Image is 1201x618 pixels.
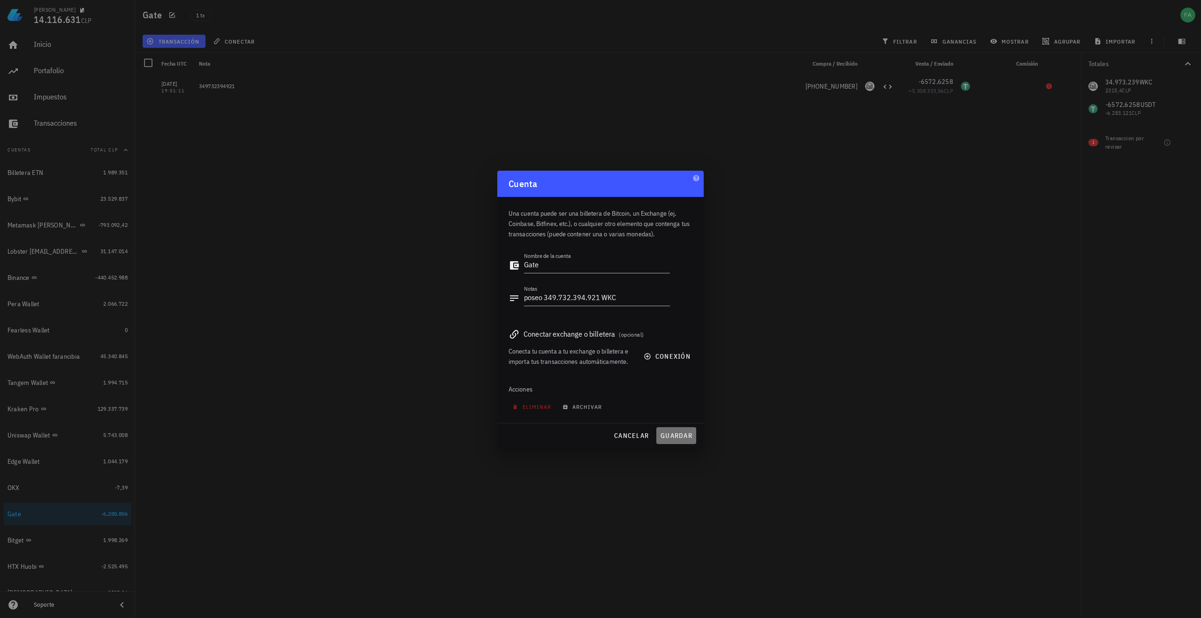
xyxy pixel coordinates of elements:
label: Nombre de la cuenta [524,252,571,259]
div: Una cuenta puede ser una billetera de Bitcoin, un Exchange (ej. Coinbase, Bitfinex, etc.), o cual... [509,197,692,245]
span: guardar [660,431,692,440]
span: archivar [564,403,602,410]
button: cancelar [610,427,653,444]
button: archivar [559,400,608,414]
div: Conecta tu cuenta a tu exchange o billetera e importa tus transacciones automáticamente. [509,346,632,367]
span: cancelar [614,431,649,440]
span: conexión [646,352,691,361]
span: (opcional) [619,331,644,338]
button: guardar [656,427,696,444]
div: Conectar exchange o billetera [509,327,692,340]
div: Cuenta [497,171,704,197]
button: conexión [638,348,698,365]
div: Acciones [509,378,692,400]
button: eliminar [509,400,557,414]
span: eliminar [514,403,551,410]
label: Notas [524,285,538,292]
